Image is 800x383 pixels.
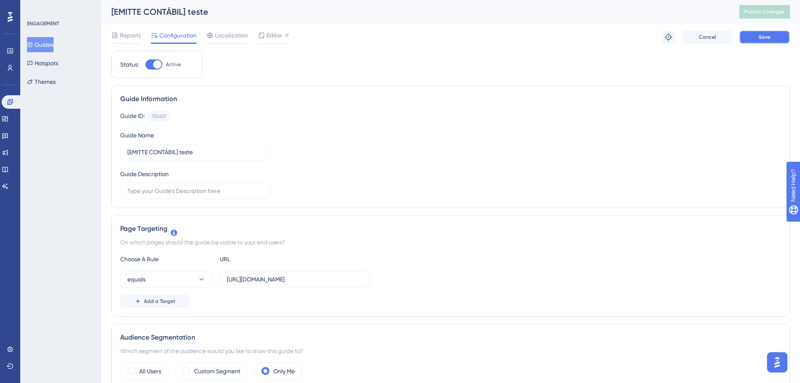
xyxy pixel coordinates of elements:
[120,295,190,308] button: Add a Target
[739,30,790,44] button: Save
[166,61,181,68] span: Active
[744,8,785,15] span: Publish Changes
[120,59,139,70] div: Status:
[27,56,58,71] button: Hotspots
[267,30,282,40] span: Editor
[127,274,145,284] span: equals
[27,74,56,89] button: Themes
[159,30,197,40] span: Configuration
[111,6,718,18] div: [EMITTE CONTÁBIL] teste
[739,5,790,19] button: Publish Changes
[120,111,145,122] div: Guide ID:
[127,186,263,196] input: Type your Guide’s Description here
[227,275,363,284] input: yourwebsite.com/path
[120,94,781,104] div: Guide Information
[759,34,770,40] span: Save
[220,254,312,264] div: URL
[120,271,213,288] button: equals
[127,147,263,157] input: Type your Guide’s Name here
[215,30,248,40] span: Localization
[120,332,781,343] div: Audience Segmentation
[120,346,781,356] div: Which segment of the audience would you like to show this guide to?
[194,366,240,376] label: Custom Segment
[120,237,781,247] div: On which pages should the guide be visible to your end users?
[120,254,213,264] div: Choose A Rule
[120,169,169,179] div: Guide Description
[699,34,716,40] span: Cancel
[120,30,141,40] span: Reports
[120,224,781,234] div: Page Targeting
[152,113,166,120] div: 150631
[144,298,175,305] span: Add a Target
[682,30,733,44] button: Cancel
[27,20,59,27] div: ENGAGEMENT
[27,37,54,52] button: Guides
[273,366,295,376] label: Only Me
[120,130,154,140] div: Guide Name
[139,366,161,376] label: All Users
[765,350,790,375] iframe: UserGuiding AI Assistant Launcher
[20,2,53,12] span: Need Help?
